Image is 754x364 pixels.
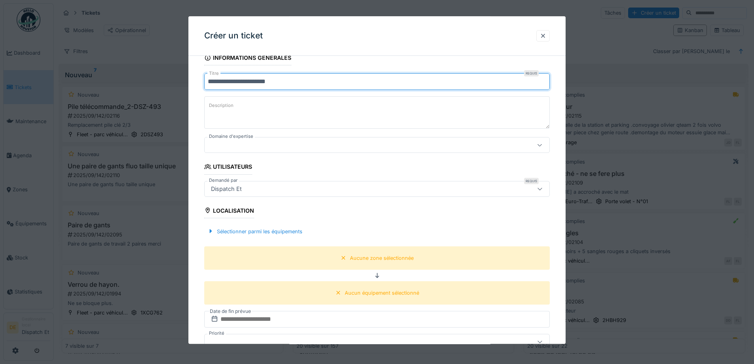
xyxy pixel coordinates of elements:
[524,71,539,77] div: Requis
[204,161,252,175] div: Utilisateurs
[209,307,252,316] label: Date de fin prévue
[204,205,254,218] div: Localisation
[350,254,414,262] div: Aucune zone sélectionnée
[204,226,306,237] div: Sélectionner parmi les équipements
[207,177,239,184] label: Demandé par
[207,71,220,77] label: Titre
[204,52,291,65] div: Informations générales
[207,101,235,111] label: Description
[345,289,419,297] div: Aucun équipement sélectionné
[204,31,263,41] h3: Créer un ticket
[208,185,245,193] div: Dispatch Et
[524,178,539,184] div: Requis
[207,133,255,140] label: Domaine d'expertise
[207,330,226,337] label: Priorité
